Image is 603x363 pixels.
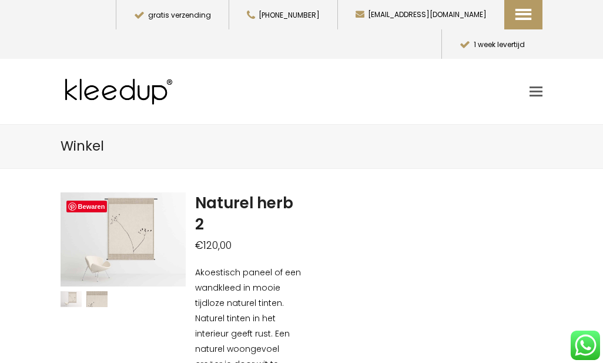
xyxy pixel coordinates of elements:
img: Naturel herb 2 [61,291,82,307]
bdi: 120,00 [195,238,232,252]
button: 1 week levertijd [441,29,542,59]
span: € [195,238,203,252]
span: Winkel [61,136,104,155]
img: Naturel herb 2 - Afbeelding 2 [86,291,108,307]
img: Kleedup [61,68,182,115]
a: Bewaren [66,201,108,212]
h1: Naturel herb 2 [195,192,301,235]
a: Toggle mobile menu [530,83,542,101]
